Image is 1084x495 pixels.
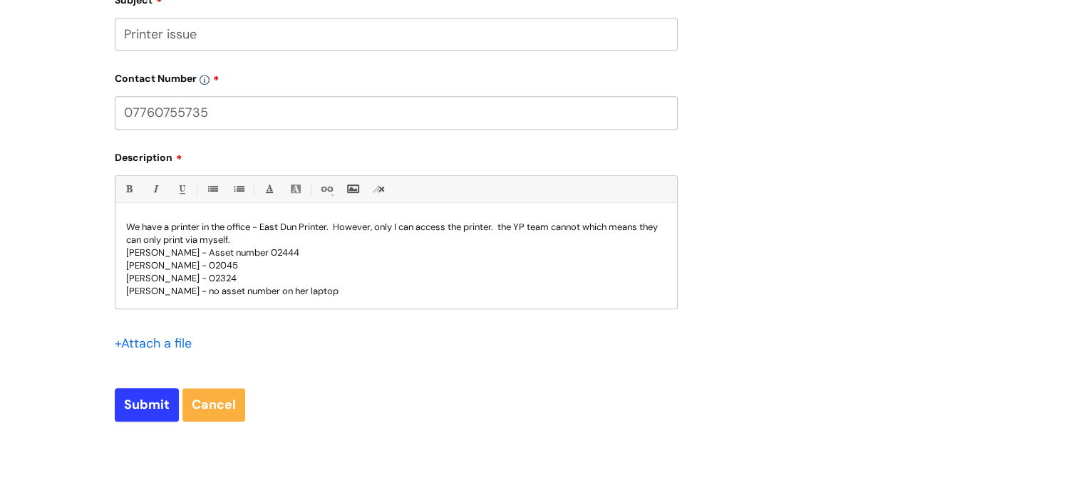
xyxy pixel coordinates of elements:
label: Description [115,147,678,164]
div: Attach a file [115,332,200,355]
p: [PERSON_NAME] - 02045 [126,259,666,272]
a: Link [317,180,335,198]
p: [PERSON_NAME] - Asset number 02444 [126,246,666,259]
p: [PERSON_NAME] - 02324 [126,272,666,285]
a: Back Color [287,180,304,198]
input: Submit [115,388,179,421]
a: Underline(Ctrl-U) [172,180,190,198]
a: 1. Ordered List (Ctrl-Shift-8) [229,180,247,198]
img: info-icon.svg [200,75,210,85]
p: [PERSON_NAME] - no asset number on her laptop [126,285,666,298]
a: Italic (Ctrl-I) [146,180,164,198]
a: • Unordered List (Ctrl-Shift-7) [203,180,221,198]
a: Bold (Ctrl-B) [120,180,138,198]
label: Contact Number [115,68,678,85]
p: We have a printer in the office - East Dun Printer. However, only I can access the printer. the Y... [126,221,666,246]
a: Insert Image... [344,180,361,198]
a: Cancel [182,388,245,421]
a: Font Color [260,180,278,198]
a: Remove formatting (Ctrl-\) [370,180,388,198]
